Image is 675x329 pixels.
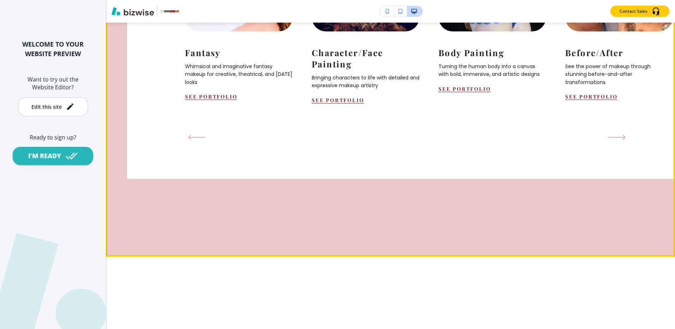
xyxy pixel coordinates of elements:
[160,9,179,13] img: Your Logo
[185,93,237,100] button: See portfolio
[11,76,95,91] h6: Want to try out the Website Editor?
[185,62,293,86] p: Whimsical and imaginative fantasy makeup for creative, theatrical, and [DATE] looks
[112,7,154,16] img: Bizwise Logo
[605,132,629,143] button: Next Slide
[31,104,62,109] div: Edit this site
[13,147,93,165] button: I'M READY
[438,85,491,92] button: See Portfolio
[18,97,88,116] button: Edit this site
[185,47,293,58] p: Fantasy
[565,93,617,100] button: See portfolio
[312,74,419,90] p: Bringing characters to life with detailed and expressive makeup artistry
[312,97,364,103] button: See portfolio
[11,40,95,59] h2: WELCOME TO YOUR WEBSITE PREVIEW
[610,6,669,17] button: Contact Sales
[28,151,61,160] div: I'M READY
[11,133,95,141] h6: Ready to sign up?
[185,132,208,143] button: Previous Slide
[620,8,647,14] p: Contact Sales
[438,62,546,78] p: Turning the human body into a canvas with bold, immersive, and artistic designs
[565,62,673,86] p: See the power of makeup through stunning before-and-after transformations
[565,47,673,58] p: Before/After
[312,47,419,70] p: Character/Face Painting
[438,47,546,58] p: Body Painting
